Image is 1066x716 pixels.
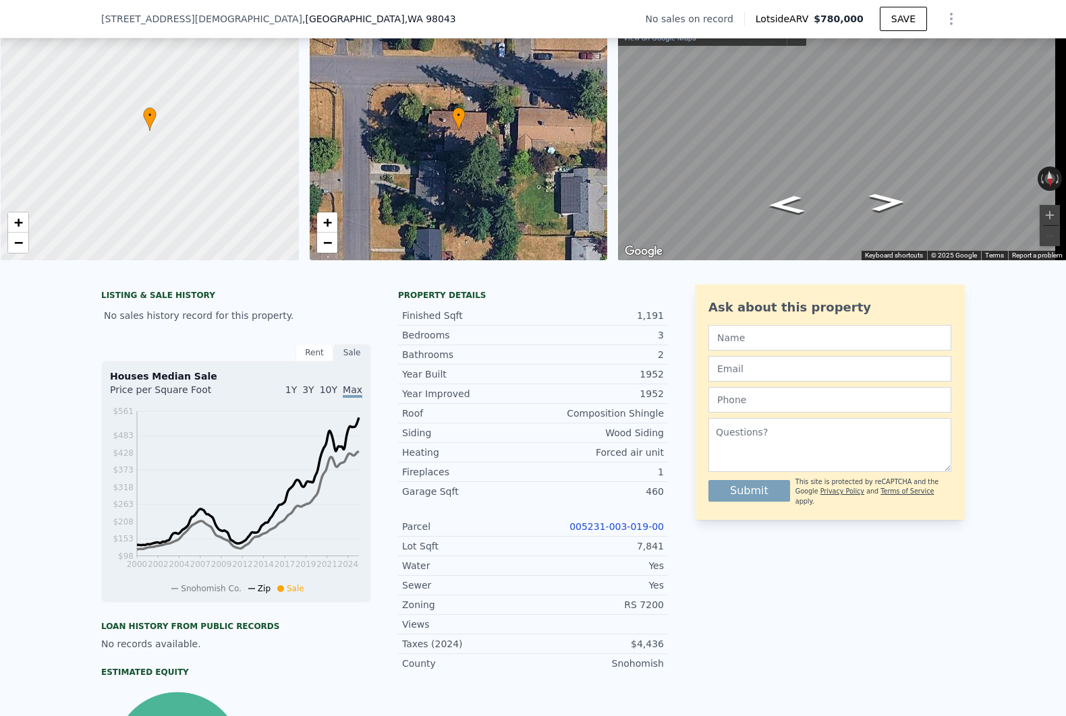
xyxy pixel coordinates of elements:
tspan: $318 [113,483,134,492]
button: Keyboard shortcuts [865,251,923,260]
span: • [452,109,466,121]
tspan: 2019 [296,560,316,569]
div: 3 [533,328,664,342]
path: Go West, 225th St SW [853,189,921,216]
tspan: $153 [113,534,134,543]
button: Zoom out [1040,226,1060,246]
span: 3Y [302,384,314,395]
span: 10Y [320,384,337,395]
input: Phone [708,387,951,413]
a: Terms of Service [880,487,934,495]
div: Ask about this property [708,298,951,317]
a: Open this area in Google Maps (opens a new window) [621,243,666,260]
button: Submit [708,480,790,502]
div: 2 [533,348,664,361]
a: Report a problem [1012,251,1063,259]
tspan: 2021 [316,560,337,569]
span: [STREET_ADDRESS][DEMOGRAPHIC_DATA] [101,12,302,26]
tspan: 2024 [338,560,359,569]
div: Houses Median Sale [110,369,362,383]
div: Siding [402,426,533,440]
span: Snohomish Co. [181,584,242,593]
div: 460 [533,485,664,498]
div: Yes [533,559,664,572]
div: Property details [398,290,668,301]
tspan: $373 [113,465,134,475]
tspan: 2017 [275,560,296,569]
a: Zoom out [317,233,337,253]
button: Rotate counterclockwise [1038,167,1045,191]
button: Zoom in [1040,205,1060,225]
div: Snohomish [533,657,664,670]
span: Lotside ARV [756,12,814,26]
tspan: 2007 [190,560,211,569]
img: Google [621,243,666,260]
span: − [322,234,331,251]
div: Rent [296,344,333,361]
tspan: 2012 [232,560,253,569]
span: , [GEOGRAPHIC_DATA] [302,12,456,26]
div: Taxes (2024) [402,637,533,651]
div: Bathrooms [402,348,533,361]
div: Sale [333,344,371,361]
div: • [452,107,466,131]
span: , WA 98043 [405,13,456,24]
button: Show Options [938,5,965,32]
div: No records available. [101,637,371,651]
tspan: 2002 [148,560,169,569]
tspan: $263 [113,500,134,509]
button: Reset the view [1044,166,1056,191]
tspan: $208 [113,517,134,527]
tspan: $98 [118,551,134,561]
div: Yes [533,578,664,592]
span: © 2025 Google [931,251,977,259]
div: No sales on record [646,12,744,26]
span: • [143,109,157,121]
tspan: 2004 [169,560,190,569]
div: Year Built [402,367,533,381]
div: Heating [402,446,533,459]
div: Views [402,618,533,631]
div: Forced air unit [533,446,664,459]
span: $780,000 [814,13,864,24]
span: − [14,234,23,251]
tspan: $561 [113,407,134,416]
input: Name [708,325,951,351]
button: SAVE [880,7,927,31]
div: Water [402,559,533,572]
div: Loan history from public records [101,621,371,632]
div: Fireplaces [402,465,533,479]
a: Zoom in [317,212,337,233]
div: • [143,107,157,131]
div: Year Improved [402,387,533,400]
div: Price per Square Foot [110,383,236,405]
div: No sales history record for this property. [101,303,371,328]
div: Roof [402,407,533,420]
tspan: 2014 [253,560,274,569]
button: Rotate clockwise [1055,167,1063,191]
div: 1 [533,465,664,479]
a: Terms [985,251,1004,259]
div: Sewer [402,578,533,592]
div: 1952 [533,387,664,400]
span: Zip [258,584,271,593]
path: Go East, 225th St SW [753,191,820,218]
div: Estimated Equity [101,667,371,678]
div: RS 7200 [533,598,664,611]
div: 1,191 [533,309,664,322]
input: Email [708,356,951,382]
div: Parcel [402,520,533,533]
span: + [14,214,23,231]
div: Composition Shingle [533,407,664,420]
div: 7,841 [533,539,664,553]
div: Lot Sqft [402,539,533,553]
span: Sale [287,584,304,593]
div: LISTING & SALE HISTORY [101,290,371,303]
tspan: $483 [113,431,134,440]
div: Finished Sqft [402,309,533,322]
a: 005231-003-019-00 [569,521,664,532]
span: 1Y [285,384,297,395]
a: Zoom in [8,212,28,233]
div: County [402,657,533,670]
div: Wood Siding [533,426,664,440]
